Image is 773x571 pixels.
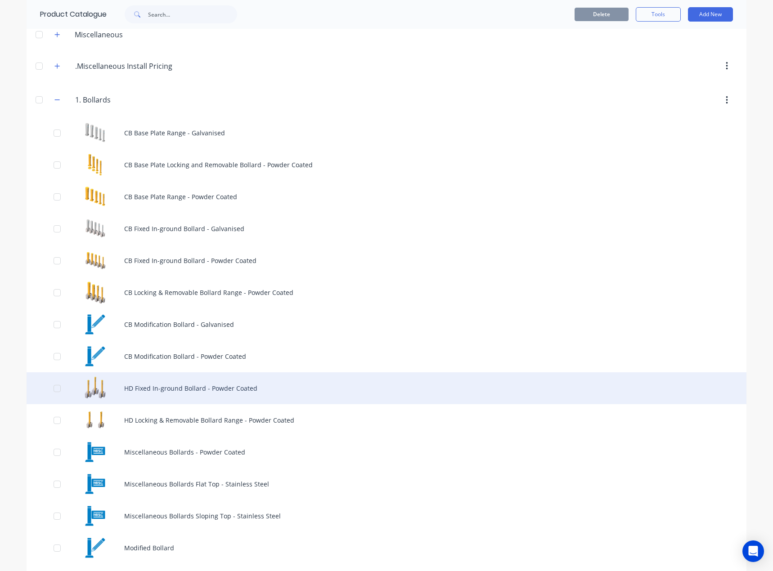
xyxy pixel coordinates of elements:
div: Miscellaneous Bollards Sloping Top - Stainless SteelMiscellaneous Bollards Sloping Top - Stainles... [27,500,746,532]
div: CB Locking & Removable Bollard Range - Powder CoatedCB Locking & Removable Bollard Range - Powder... [27,277,746,308]
div: Modified BollardModified Bollard [27,532,746,564]
div: CB Modification Bollard - Powder CoatedCB Modification Bollard - Powder Coated [27,340,746,372]
button: Add New [688,7,733,22]
div: CB Base Plate Locking and Removable Bollard - Powder CoatedCB Base Plate Locking and Removable Bo... [27,149,746,181]
div: Open Intercom Messenger [742,540,764,562]
div: CB Fixed In-ground Bollard - GalvanisedCB Fixed In-ground Bollard - Galvanised [27,213,746,245]
input: Enter category name [75,94,182,105]
div: CB Base Plate Range - GalvanisedCB Base Plate Range - Galvanised [27,117,746,149]
div: CB Base Plate Range - Powder CoatedCB Base Plate Range - Powder Coated [27,181,746,213]
div: Miscellaneous Bollards - Powder CoatedMiscellaneous Bollards - Powder Coated [27,436,746,468]
input: Search... [148,5,237,23]
div: HD Locking & Removable Bollard Range - Powder CoatedHD Locking & Removable Bollard Range - Powder... [27,404,746,436]
input: Enter category name [75,61,182,71]
div: CB Modification Bollard - Galvanised CB Modification Bollard - Galvanised [27,308,746,340]
div: CB Fixed In-ground Bollard - Powder CoatedCB Fixed In-ground Bollard - Powder Coated [27,245,746,277]
div: Miscellaneous Bollards Flat Top - Stainless SteelMiscellaneous Bollards Flat Top - Stainless Steel [27,468,746,500]
button: Tools [636,7,681,22]
button: Delete [575,8,629,21]
div: HD Fixed In-ground Bollard - Powder CoatedHD Fixed In-ground Bollard - Powder Coated [27,372,746,404]
div: Miscellaneous [67,29,130,40]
